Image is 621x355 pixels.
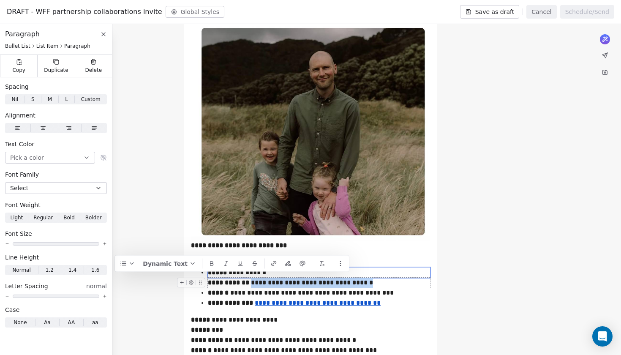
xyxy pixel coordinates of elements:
[5,111,35,120] span: Alignment
[31,96,35,103] span: S
[92,319,98,326] span: aa
[5,229,32,238] span: Font Size
[166,6,225,18] button: Global Styles
[36,43,58,49] span: List Item
[65,96,68,103] span: L
[5,140,34,148] span: Text Color
[63,214,75,221] span: Bold
[7,7,162,17] span: DRAFT - WFF partnership collaborations invite
[14,319,27,326] span: None
[5,170,39,179] span: Font Family
[64,43,90,49] span: Paragraph
[139,257,199,270] button: Dynamic Text
[85,67,102,74] span: Delete
[10,214,23,221] span: Light
[12,67,25,74] span: Copy
[5,82,29,91] span: Spacing
[46,266,54,274] span: 1.2
[86,282,107,290] span: normal
[48,96,52,103] span: M
[91,266,99,274] span: 1.6
[11,96,18,103] span: Nil
[68,266,76,274] span: 1.4
[33,214,53,221] span: Regular
[5,29,40,39] span: Paragraph
[10,184,28,192] span: Select
[592,326,613,347] div: Open Intercom Messenger
[81,96,101,103] span: Custom
[68,319,75,326] span: AA
[460,5,520,19] button: Save as draft
[44,319,51,326] span: Aa
[85,214,102,221] span: Bolder
[5,152,95,164] button: Pick a color
[5,282,48,290] span: Letter Spacing
[5,201,41,209] span: Font Weight
[44,67,68,74] span: Duplicate
[5,306,19,314] span: Case
[560,5,614,19] button: Schedule/Send
[5,43,30,49] span: Bullet List
[526,5,556,19] button: Cancel
[5,253,39,262] span: Line Height
[12,266,30,274] span: Normal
